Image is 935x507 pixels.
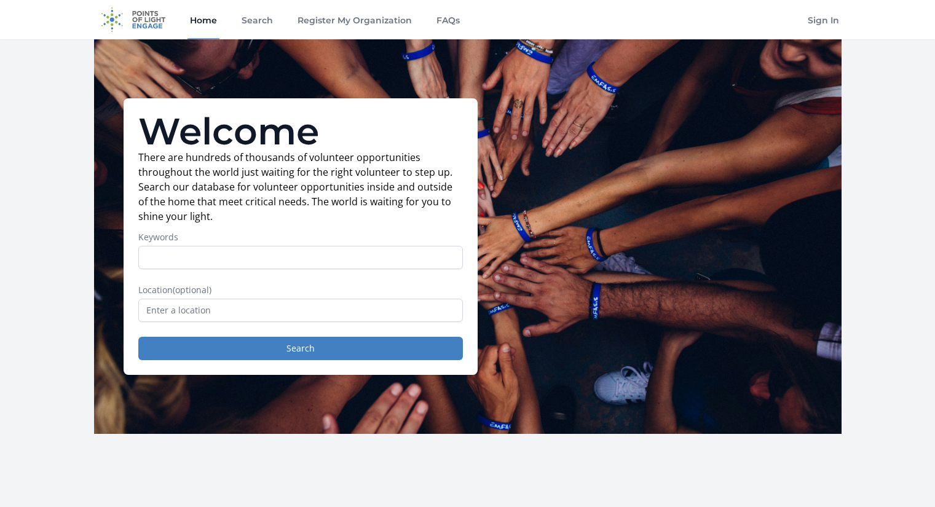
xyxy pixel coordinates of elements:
[138,113,463,150] h1: Welcome
[138,337,463,360] button: Search
[138,231,463,243] label: Keywords
[138,299,463,322] input: Enter a location
[138,284,463,296] label: Location
[138,150,463,224] p: There are hundreds of thousands of volunteer opportunities throughout the world just waiting for ...
[173,284,211,296] span: (optional)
